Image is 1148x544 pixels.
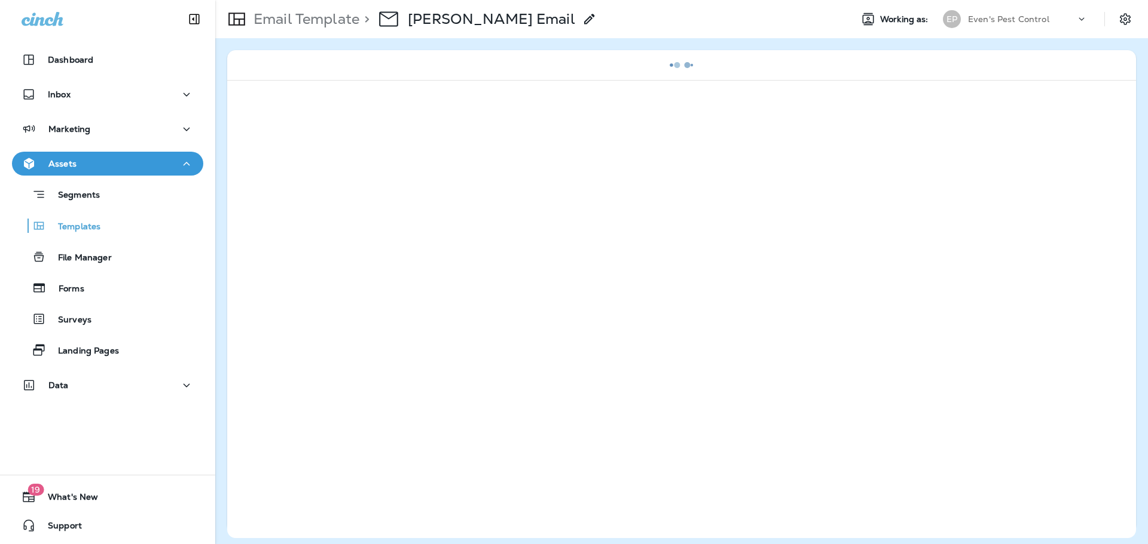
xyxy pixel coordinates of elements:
p: Marketing [48,124,90,134]
p: Forms [47,284,84,295]
button: Dashboard [12,48,203,72]
p: Dashboard [48,55,93,64]
p: > [359,10,370,28]
p: Segments [46,190,100,202]
div: EP [943,10,961,28]
button: Marketing [12,117,203,141]
button: Landing Pages [12,337,203,362]
p: Surveys [46,315,91,326]
button: Assets [12,152,203,176]
button: Collapse Sidebar [178,7,211,31]
button: Templates [12,213,203,238]
p: Landing Pages [46,346,119,357]
p: Templates [46,222,100,233]
button: Forms [12,275,203,300]
span: Working as: [880,14,931,24]
span: 19 [28,484,44,496]
p: Assets [48,159,77,168]
p: File Manager [46,253,112,264]
p: Even's Pest Control [968,14,1049,24]
button: Surveys [12,306,203,331]
button: Inbox [12,82,203,106]
button: 19What's New [12,485,203,509]
button: File Manager [12,244,203,269]
div: Hannah Email [408,10,575,28]
p: Inbox [48,90,71,99]
button: Segments [12,182,203,207]
p: Email Template [249,10,359,28]
p: Data [48,380,69,390]
button: Data [12,373,203,397]
span: What's New [36,492,98,506]
button: Settings [1115,8,1136,30]
span: Support [36,521,82,535]
button: Support [12,514,203,537]
p: [PERSON_NAME] Email [408,10,575,28]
